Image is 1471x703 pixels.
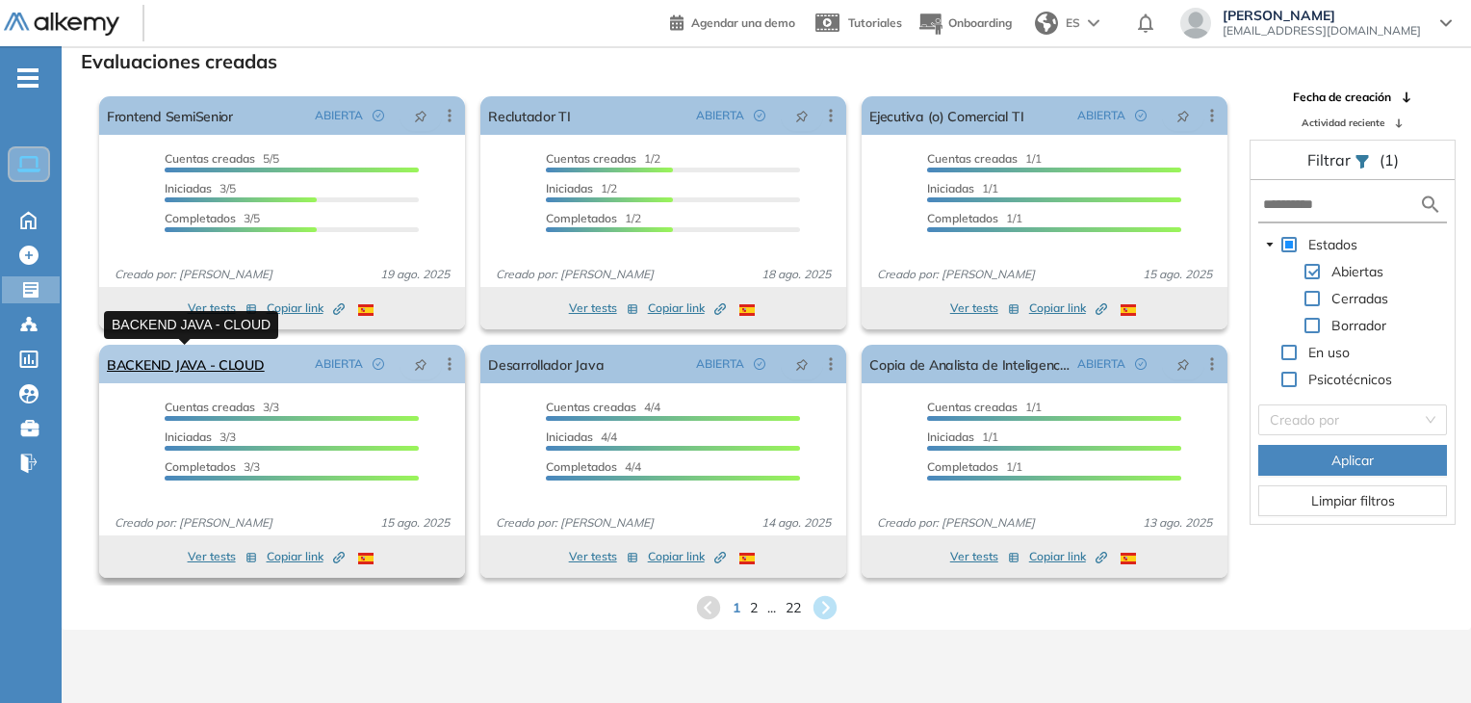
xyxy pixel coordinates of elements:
span: Copiar link [1029,299,1107,317]
span: Abiertas [1328,260,1387,283]
button: pushpin [400,349,442,379]
span: 1/1 [927,400,1042,414]
button: Limpiar filtros [1258,485,1447,516]
span: Copiar link [648,548,726,565]
span: 5/5 [165,151,279,166]
span: Cuentas creadas [546,400,636,414]
button: pushpin [1162,349,1204,379]
span: 1/2 [546,211,641,225]
span: ABIERTA [696,107,744,124]
span: Cerradas [1331,290,1388,307]
button: pushpin [400,100,442,131]
button: Copiar link [648,545,726,568]
span: Iniciadas [165,181,212,195]
span: 3/3 [165,430,236,444]
span: Cuentas creadas [927,400,1018,414]
span: ABIERTA [1077,355,1125,373]
span: 18 ago. 2025 [754,266,839,283]
span: Iniciadas [927,181,974,195]
span: Completados [546,211,617,225]
span: Aplicar [1331,450,1374,471]
span: pushpin [795,356,809,372]
span: caret-down [1265,240,1275,249]
span: Psicotécnicos [1308,371,1392,388]
span: Filtrar [1307,150,1355,169]
span: 1/1 [927,181,998,195]
span: Iniciadas [546,430,593,444]
span: 1/2 [546,151,660,166]
img: Logo [4,13,119,37]
span: Cuentas creadas [546,151,636,166]
span: 1/2 [546,181,617,195]
button: Onboarding [917,3,1012,44]
span: Creado por: [PERSON_NAME] [488,266,661,283]
span: pushpin [414,356,427,372]
img: world [1035,12,1058,35]
span: 15 ago. 2025 [373,514,457,532]
span: 1/1 [927,151,1042,166]
button: pushpin [781,100,823,131]
button: Ver tests [950,297,1019,320]
button: Copiar link [648,297,726,320]
button: Copiar link [267,545,345,568]
span: Copiar link [267,548,345,565]
span: Cerradas [1328,287,1392,310]
img: ESP [739,553,755,564]
span: ... [767,598,776,618]
span: Iniciadas [546,181,593,195]
span: Estados [1308,236,1357,253]
span: Creado por: [PERSON_NAME] [107,514,280,532]
span: Cuentas creadas [927,151,1018,166]
span: ES [1066,14,1080,32]
span: Tutoriales [848,15,902,30]
span: 1/1 [927,459,1022,474]
span: (1) [1380,148,1399,171]
span: Completados [927,211,998,225]
span: Creado por: [PERSON_NAME] [869,266,1043,283]
button: Ver tests [188,545,257,568]
span: 1 [733,598,740,618]
a: Frontend SemiSenior [107,96,233,135]
a: Ejecutiva (o) Comercial TI [869,96,1023,135]
span: check-circle [1135,358,1147,370]
button: Copiar link [1029,545,1107,568]
span: [PERSON_NAME] [1223,8,1421,23]
img: arrow [1088,19,1099,27]
span: pushpin [1176,356,1190,372]
button: Ver tests [569,297,638,320]
span: ABIERTA [315,107,363,124]
a: Copia de Analista de Inteligencia de Negocios. [869,345,1070,383]
span: Iniciadas [927,430,974,444]
span: Cuentas creadas [165,400,255,414]
i: - [17,76,39,80]
button: Ver tests [188,297,257,320]
img: ESP [739,304,755,316]
span: ABIERTA [315,355,363,373]
a: BACKEND JAVA - CLOUD [107,345,265,383]
span: 3/5 [165,181,236,195]
span: 19 ago. 2025 [373,266,457,283]
span: Agendar una demo [691,15,795,30]
span: Borrador [1331,317,1386,334]
span: 3/3 [165,459,260,474]
span: 1/1 [927,211,1022,225]
span: check-circle [373,358,384,370]
a: Desarrollador Java [488,345,604,383]
span: pushpin [795,108,809,123]
span: Creado por: [PERSON_NAME] [488,514,661,532]
span: [EMAIL_ADDRESS][DOMAIN_NAME] [1223,23,1421,39]
span: Completados [165,459,236,474]
span: Actividad reciente [1302,116,1384,130]
span: 14 ago. 2025 [754,514,839,532]
span: Fecha de creación [1293,89,1391,106]
span: Copiar link [648,299,726,317]
button: Copiar link [1029,297,1107,320]
button: Copiar link [267,297,345,320]
span: 4/4 [546,400,660,414]
span: 3/3 [165,400,279,414]
span: check-circle [754,110,765,121]
h3: Evaluaciones creadas [81,50,277,73]
span: Iniciadas [165,430,212,444]
span: Completados [927,459,998,474]
span: 3/5 [165,211,260,225]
